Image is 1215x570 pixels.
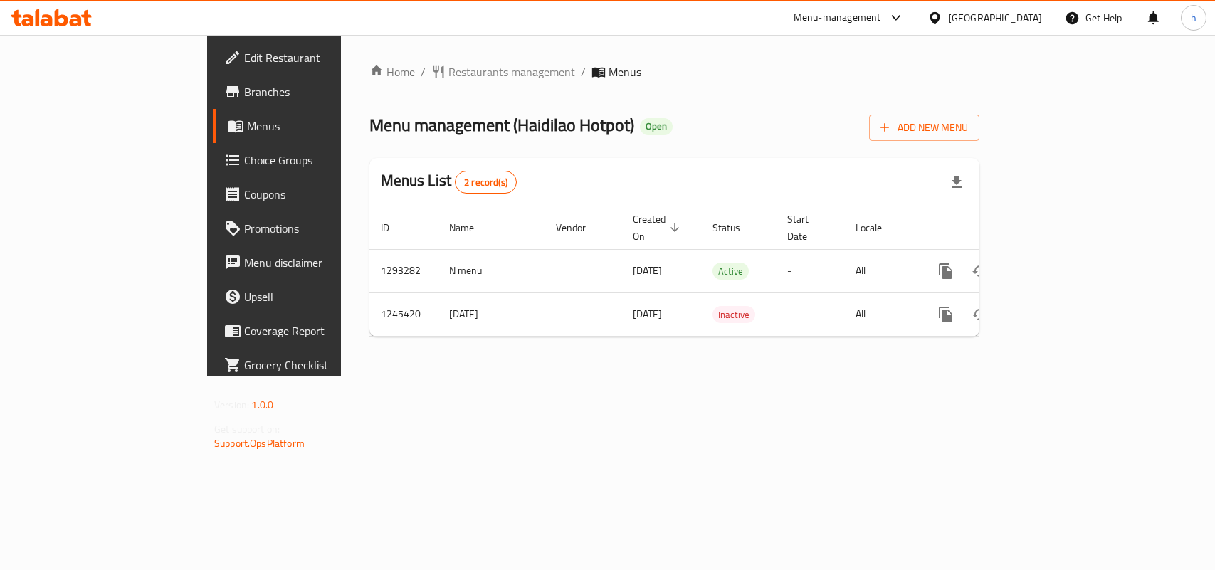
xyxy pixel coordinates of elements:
li: / [581,63,586,80]
span: Active [712,263,749,280]
span: Open [640,120,673,132]
button: Add New Menu [869,115,979,141]
span: Menu management ( Haidilao Hotpot ) [369,109,634,141]
span: Get support on: [214,420,280,438]
span: 2 record(s) [456,176,516,189]
span: Status [712,219,759,236]
span: h [1191,10,1196,26]
a: Choice Groups [213,143,410,177]
a: Promotions [213,211,410,246]
a: Menus [213,109,410,143]
span: Start Date [787,211,827,245]
h2: Menus List [381,170,517,194]
td: - [776,249,844,292]
li: / [421,63,426,80]
td: N menu [438,249,545,292]
span: Restaurants management [448,63,575,80]
button: Change Status [963,254,997,288]
span: [DATE] [633,305,662,323]
span: Edit Restaurant [244,49,399,66]
a: Branches [213,75,410,109]
a: Restaurants management [431,63,575,80]
span: Branches [244,83,399,100]
span: Promotions [244,220,399,237]
span: Menus [609,63,641,80]
span: Add New Menu [880,119,968,137]
span: Locale [856,219,900,236]
a: Coverage Report [213,314,410,348]
div: Total records count [455,171,517,194]
nav: breadcrumb [369,63,979,80]
span: Menus [247,117,399,134]
button: Change Status [963,297,997,332]
span: Choice Groups [244,152,399,169]
span: Menu disclaimer [244,254,399,271]
button: more [929,297,963,332]
div: [GEOGRAPHIC_DATA] [948,10,1042,26]
div: Inactive [712,306,755,323]
td: - [776,292,844,336]
span: Upsell [244,288,399,305]
th: Actions [917,206,1077,250]
td: All [844,292,917,336]
td: All [844,249,917,292]
div: Export file [940,165,974,199]
td: [DATE] [438,292,545,336]
span: [DATE] [633,261,662,280]
a: Upsell [213,280,410,314]
span: Grocery Checklist [244,357,399,374]
a: Edit Restaurant [213,41,410,75]
span: Coupons [244,186,399,203]
button: more [929,254,963,288]
table: enhanced table [369,206,1077,337]
span: Inactive [712,307,755,323]
span: Name [449,219,493,236]
a: Support.OpsPlatform [214,434,305,453]
span: Coverage Report [244,322,399,339]
a: Menu disclaimer [213,246,410,280]
span: Created On [633,211,684,245]
span: Vendor [556,219,604,236]
div: Menu-management [794,9,881,26]
span: ID [381,219,408,236]
span: Version: [214,396,249,414]
div: Open [640,118,673,135]
a: Grocery Checklist [213,348,410,382]
span: 1.0.0 [251,396,273,414]
a: Coupons [213,177,410,211]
